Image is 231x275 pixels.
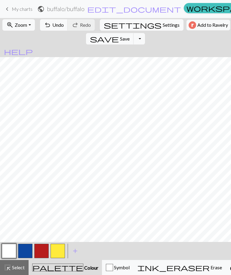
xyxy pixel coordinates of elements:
span: highlight_alt [4,263,11,272]
span: settings [104,21,162,29]
button: SettingsSettings [100,19,183,31]
button: Symbol [102,260,134,275]
span: Colour [83,265,98,270]
span: keyboard_arrow_left [4,5,11,13]
h2: buffalo / buffalo [47,5,85,12]
button: Erase [134,260,226,275]
span: palette [32,263,83,272]
span: Symbol [113,264,130,270]
button: Save [86,33,134,44]
span: Erase [210,264,222,270]
span: undo [44,21,51,29]
span: help [4,47,33,56]
span: My charts [12,6,32,12]
span: Undo [52,22,64,28]
span: public [37,5,45,13]
img: Ravelry [189,21,196,29]
span: Settings [163,21,180,29]
i: Settings [104,21,162,29]
span: save [90,35,119,43]
span: ink_eraser [137,263,210,272]
span: Add to Ravelry [197,21,228,29]
span: Zoom [15,22,27,28]
button: Add to Ravelry [186,20,230,30]
button: Colour [29,260,102,275]
span: add [72,247,79,255]
a: My charts [4,4,32,14]
span: Select [11,264,25,270]
button: Undo [40,19,68,31]
span: zoom_in [6,21,14,29]
span: Save [120,36,130,41]
button: Zoom [2,19,35,31]
span: edit_document [87,5,181,13]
